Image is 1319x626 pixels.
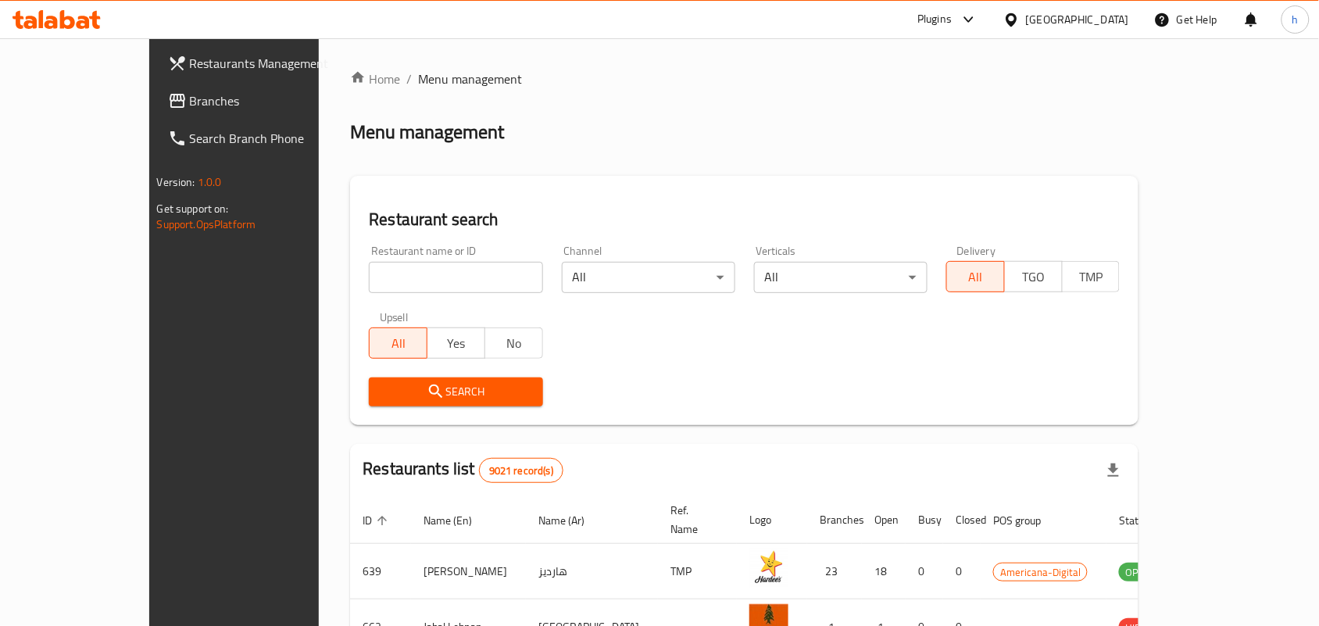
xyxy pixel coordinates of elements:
span: Ref. Name [670,501,718,538]
h2: Restaurants list [363,457,563,483]
td: 18 [862,544,906,599]
a: Support.OpsPlatform [157,214,256,234]
span: Branches [190,91,357,110]
td: 23 [807,544,862,599]
div: Export file [1095,452,1132,489]
li: / [406,70,412,88]
span: No [491,332,537,355]
label: Delivery [957,245,996,256]
span: OPEN [1119,563,1157,581]
button: TMP [1062,261,1121,292]
div: Total records count [479,458,563,483]
span: All [953,266,999,288]
span: Name (Ar) [538,511,605,530]
button: Yes [427,327,485,359]
img: Hardee's [749,549,788,588]
span: Restaurants Management [190,54,357,73]
div: OPEN [1119,563,1157,581]
button: Search [369,377,542,406]
span: Yes [434,332,479,355]
td: [PERSON_NAME] [411,544,526,599]
span: Search Branch Phone [190,129,357,148]
h2: Restaurant search [369,208,1120,231]
span: Search [381,382,530,402]
th: Busy [906,496,943,544]
div: All [562,262,735,293]
span: 1.0.0 [198,172,222,192]
td: هارديز [526,544,658,599]
h2: Menu management [350,120,504,145]
nav: breadcrumb [350,70,1138,88]
span: Menu management [418,70,522,88]
span: Status [1119,511,1170,530]
div: [GEOGRAPHIC_DATA] [1026,11,1129,28]
a: Search Branch Phone [155,120,370,157]
th: Branches [807,496,862,544]
span: TMP [1069,266,1114,288]
span: All [376,332,421,355]
button: No [484,327,543,359]
input: Search for restaurant name or ID.. [369,262,542,293]
span: ID [363,511,392,530]
div: Plugins [917,10,952,29]
td: 639 [350,544,411,599]
span: Get support on: [157,199,229,219]
a: Restaurants Management [155,45,370,82]
td: TMP [658,544,737,599]
th: Logo [737,496,807,544]
td: 0 [906,544,943,599]
button: All [369,327,427,359]
span: Name (En) [424,511,492,530]
span: Americana-Digital [994,563,1087,581]
label: Upsell [380,312,409,323]
td: 0 [943,544,981,599]
span: Version: [157,172,195,192]
span: 9021 record(s) [480,463,563,478]
div: All [754,262,928,293]
th: Closed [943,496,981,544]
span: POS group [993,511,1061,530]
button: All [946,261,1005,292]
a: Home [350,70,400,88]
button: TGO [1004,261,1063,292]
th: Open [862,496,906,544]
span: TGO [1011,266,1056,288]
span: h [1292,11,1299,28]
a: Branches [155,82,370,120]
